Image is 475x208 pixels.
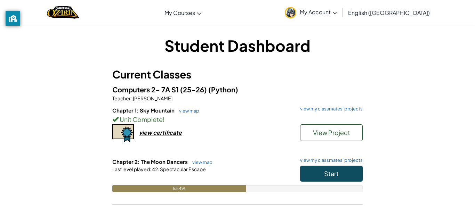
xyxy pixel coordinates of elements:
a: English ([GEOGRAPHIC_DATA]) [345,3,433,22]
span: Unit Complete [119,115,163,123]
img: certificate-icon.png [112,124,134,142]
div: view certificate [139,129,182,136]
a: My Account [281,1,340,23]
a: view map [176,108,199,114]
a: view map [189,159,212,165]
span: Chapter 1: Sky Mountain [112,107,176,114]
button: View Project [300,124,363,141]
img: Home [47,5,79,19]
a: view certificate [112,129,182,136]
div: 53.4% [112,185,246,192]
img: avatar [285,7,296,18]
a: My Courses [161,3,205,22]
span: Chapter 2: The Moon Dancers [112,158,189,165]
span: [PERSON_NAME] [132,95,172,101]
button: Start [300,166,363,182]
a: view my classmates' projects [297,158,363,163]
span: ! [163,115,164,123]
span: (Python) [208,85,238,94]
button: privacy banner [6,11,20,26]
a: Ozaria by CodeCombat logo [47,5,79,19]
span: My Account [300,8,337,16]
span: Computers 2- 7A S1 (25-26) [112,85,208,94]
span: My Courses [164,9,195,16]
span: Teacher [112,95,131,101]
span: 42. [151,166,159,172]
span: : [150,166,151,172]
span: : [131,95,132,101]
span: Last level played [112,166,150,172]
span: View Project [313,128,350,136]
span: Start [324,169,339,177]
h1: Student Dashboard [112,35,363,56]
span: Spectacular Escape [159,166,206,172]
a: view my classmates' projects [297,107,363,111]
span: English ([GEOGRAPHIC_DATA]) [348,9,430,16]
h3: Current Classes [112,67,363,82]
